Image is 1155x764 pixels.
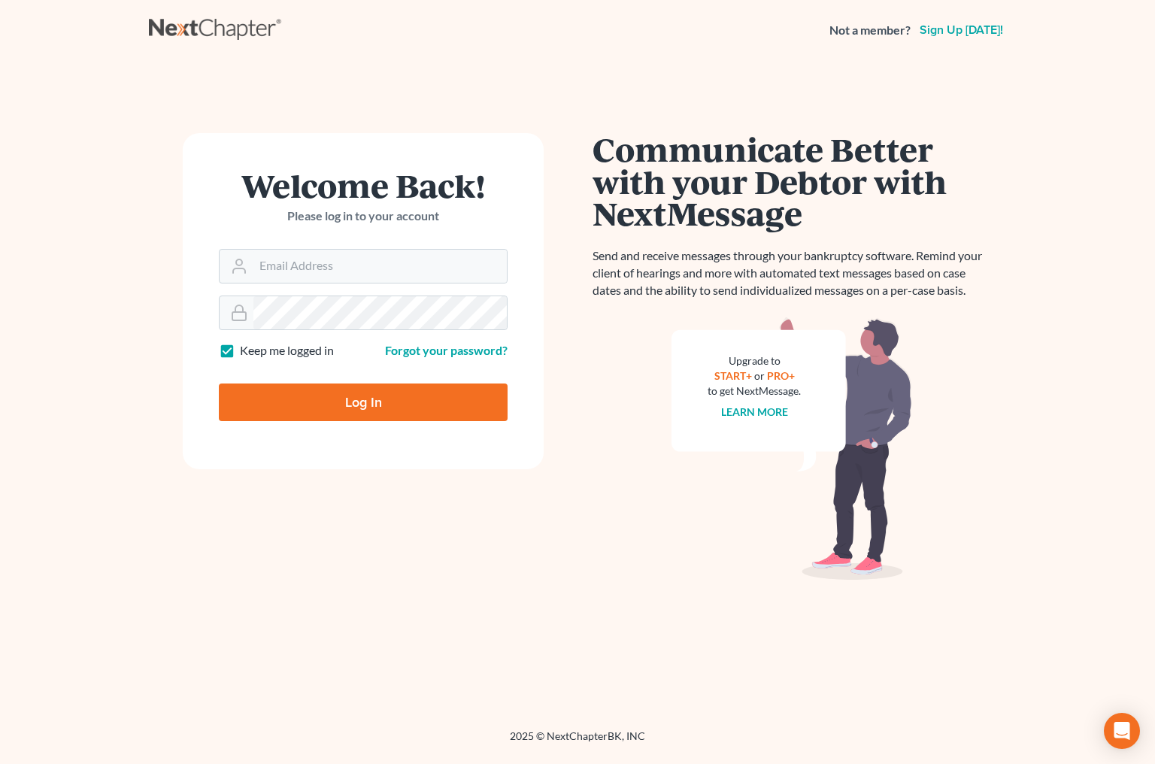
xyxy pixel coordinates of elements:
a: START+ [714,369,752,382]
strong: Not a member? [829,22,911,39]
a: PRO+ [767,369,795,382]
a: Learn more [721,405,788,418]
div: to get NextMessage. [708,384,801,399]
h1: Communicate Better with your Debtor with NextMessage [593,133,991,229]
p: Send and receive messages through your bankruptcy software. Remind your client of hearings and mo... [593,247,991,299]
a: Sign up [DATE]! [917,24,1006,36]
h1: Welcome Back! [219,169,508,202]
img: nextmessage_bg-59042aed3d76b12b5cd301f8e5b87938c9018125f34e5fa2b7a6b67550977c72.svg [671,317,912,581]
span: or [754,369,765,382]
a: Forgot your password? [385,343,508,357]
p: Please log in to your account [219,208,508,225]
label: Keep me logged in [240,342,334,359]
div: Upgrade to [708,353,801,368]
div: Open Intercom Messenger [1104,713,1140,749]
input: Log In [219,384,508,421]
input: Email Address [253,250,507,283]
div: 2025 © NextChapterBK, INC [149,729,1006,756]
